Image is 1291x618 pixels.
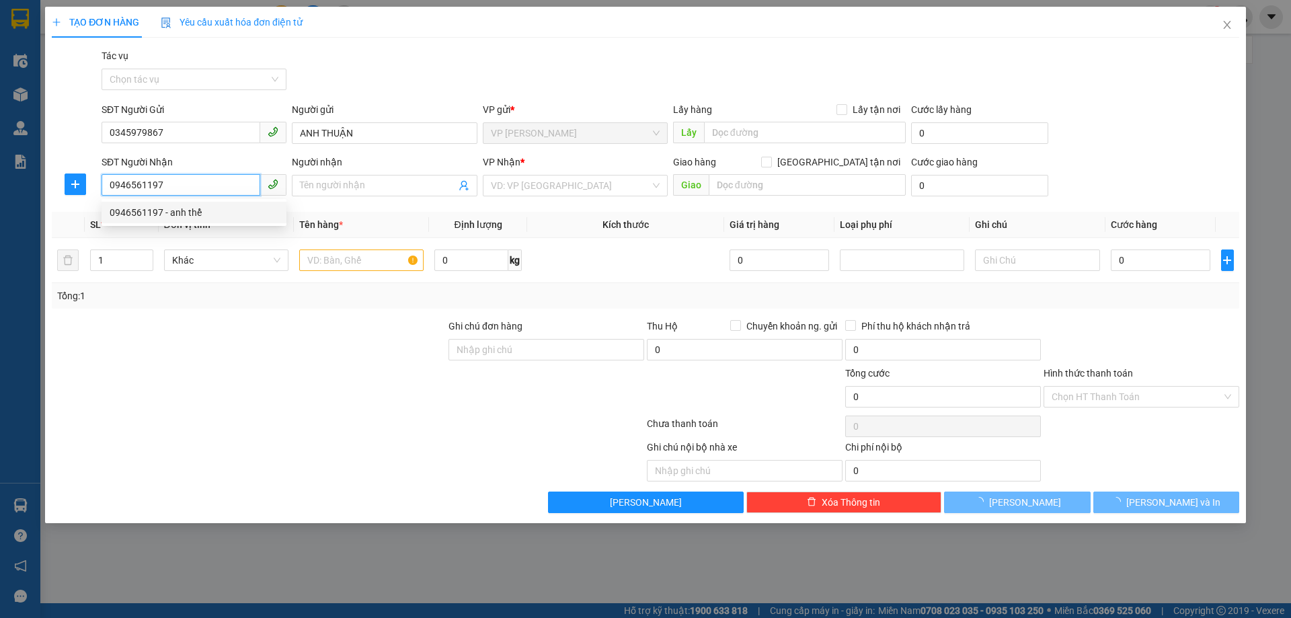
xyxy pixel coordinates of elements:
button: plus [65,173,86,195]
span: Cước hàng [1111,219,1157,230]
button: plus [1221,249,1234,271]
button: Close [1208,7,1246,44]
label: Hình thức thanh toán [1044,368,1133,379]
span: Tên hàng [299,219,343,230]
span: Lấy hàng [673,104,712,115]
span: user-add [459,180,469,191]
span: Thu Hộ [647,321,678,332]
div: Người nhận [292,155,477,169]
span: [PERSON_NAME] và In [1126,495,1220,510]
span: delete [807,497,816,508]
div: Tổng: 1 [57,288,498,303]
input: Dọc đường [709,174,906,196]
input: Ghi chú đơn hàng [448,339,644,360]
span: phone [268,126,278,137]
span: phone [268,179,278,190]
div: Người gửi [292,102,477,117]
span: SL [90,219,101,230]
span: Tổng cước [845,368,890,379]
label: Tác vụ [102,50,128,61]
div: 0946561197 - anh thể [102,202,286,223]
div: VP gửi [483,102,668,117]
span: Khác [172,250,280,270]
span: Phí thu hộ khách nhận trả [856,319,976,334]
label: Cước giao hàng [911,157,978,167]
div: SĐT Người Nhận [102,155,286,169]
div: SĐT Người Gửi [102,102,286,117]
button: delete [57,249,79,271]
div: Chi phí nội bộ [845,440,1041,460]
input: Dọc đường [704,122,906,143]
span: [GEOGRAPHIC_DATA] tận nơi [772,155,906,169]
input: Ghi Chú [975,249,1099,271]
span: [PERSON_NAME] [610,495,682,510]
span: [PERSON_NAME] [989,495,1061,510]
span: Xóa Thông tin [822,495,880,510]
span: Giá trị hàng [730,219,779,230]
span: Giao [673,174,709,196]
div: 0946561197 - anh thể [110,205,278,220]
input: Nhập ghi chú [647,460,843,481]
button: [PERSON_NAME] và In [1093,492,1239,513]
div: Ghi chú nội bộ nhà xe [647,440,843,460]
span: Lấy [673,122,704,143]
th: Ghi chú [970,212,1105,238]
span: plus [1222,255,1233,266]
th: Loại phụ phí [834,212,970,238]
span: kg [508,249,522,271]
button: deleteXóa Thông tin [746,492,942,513]
span: loading [1111,497,1126,506]
button: [PERSON_NAME] [944,492,1090,513]
span: Giao hàng [673,157,716,167]
input: 0 [730,249,830,271]
button: [PERSON_NAME] [548,492,744,513]
span: plus [52,17,61,27]
span: VP Nhận [483,157,520,167]
span: Lấy tận nơi [847,102,906,117]
img: icon [161,17,171,28]
span: VP Hà Tĩnh [491,123,660,143]
span: Yêu cầu xuất hóa đơn điện tử [161,17,303,28]
span: Kích thước [602,219,649,230]
span: Chuyển khoản ng. gửi [741,319,843,334]
span: TẠO ĐƠN HÀNG [52,17,139,28]
span: plus [65,179,85,190]
input: Cước lấy hàng [911,122,1048,144]
input: Cước giao hàng [911,175,1048,196]
span: close [1222,20,1233,30]
input: VD: Bàn, Ghế [299,249,424,271]
span: loading [974,497,989,506]
label: Ghi chú đơn hàng [448,321,522,332]
label: Cước lấy hàng [911,104,972,115]
span: Định lượng [454,219,502,230]
div: Chưa thanh toán [645,416,844,440]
